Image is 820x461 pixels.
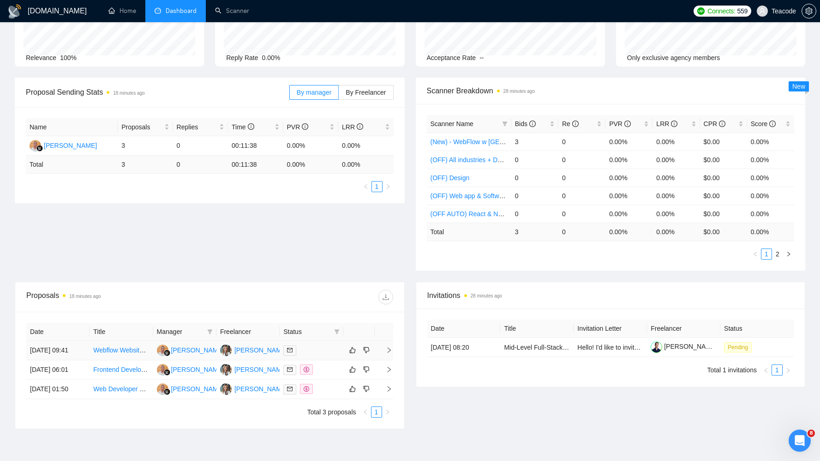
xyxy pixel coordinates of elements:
td: 0.00 % [605,223,652,241]
li: Total 1 invitations [707,364,757,376]
td: $0.00 [700,205,747,223]
a: MU[PERSON_NAME] [157,365,224,373]
td: 0 [173,156,228,174]
td: Total [427,223,511,241]
span: right [378,347,392,353]
li: Previous Page [760,364,772,376]
span: Score [751,120,776,127]
a: (OFF) Design [431,174,470,182]
span: Re [562,120,579,127]
a: KS[PERSON_NAME] [220,365,287,373]
a: 1 [372,182,382,192]
span: mail [287,367,293,372]
img: KS [220,383,232,395]
img: MU [157,364,168,376]
td: 0.00% [605,133,652,151]
img: gigradar-bm.png [164,350,170,356]
span: Manager [157,327,204,337]
li: Previous Page [750,249,761,260]
td: 0.00 % [747,223,794,241]
span: filter [332,325,341,339]
li: Total 3 proposals [307,406,356,418]
button: like [347,364,358,375]
td: Webflow Website Development from Figma Design [90,341,153,360]
span: Bids [515,120,536,127]
td: 0.00% [747,151,794,169]
span: left [363,184,369,189]
span: filter [205,325,215,339]
td: Frontend Developer – Infinite Canvas Site Rebuild (Design-Focused) [90,360,153,380]
div: [PERSON_NAME] [44,140,97,151]
li: Next Page [383,181,394,192]
img: KS [220,345,232,356]
li: Previous Page [360,181,371,192]
img: MU [30,140,41,152]
td: 0.00% [605,151,652,169]
span: Connects: [707,6,735,16]
span: right [378,386,392,392]
button: dislike [361,345,372,356]
span: info-circle [302,123,308,130]
td: 00:11:38 [228,136,283,156]
td: 0 [558,205,605,223]
div: [PERSON_NAME] [171,384,224,394]
td: 00:11:38 [228,156,283,174]
a: 2 [772,249,783,259]
button: like [347,345,358,356]
th: Freelancer [216,323,280,341]
span: info-circle [248,123,254,130]
td: 0 [511,169,558,187]
img: gigradar-bm.png [164,369,170,376]
td: 0 [173,136,228,156]
span: 559 [737,6,748,16]
th: Name [26,118,118,136]
span: download [379,293,393,301]
span: filter [502,121,508,127]
span: PVR [609,120,631,127]
img: gigradar-bm.png [36,145,43,152]
td: [DATE] 06:01 [26,360,90,380]
span: like [349,385,356,393]
button: right [383,181,394,192]
span: Relevance [26,54,56,61]
td: 3 [511,133,558,151]
td: 0 [511,151,558,169]
td: 0.00 % [283,156,338,174]
span: Dashboard [166,7,197,15]
div: [PERSON_NAME] [234,364,287,375]
span: mail [287,386,293,392]
span: New [792,83,805,90]
a: KS[PERSON_NAME] [220,346,287,353]
div: [PERSON_NAME] [171,364,224,375]
a: (OFF) Web app & Software Scanner [431,192,534,200]
span: setting [802,7,816,15]
span: mail [287,347,293,353]
a: KS[PERSON_NAME] [220,385,287,392]
a: (OFF) All industries + DevOps [431,156,516,164]
td: 0.00% [747,205,794,223]
img: KS [220,364,232,376]
span: Acceptance Rate [427,54,476,61]
button: setting [802,4,816,18]
span: CPR [704,120,725,127]
li: 1 [371,181,383,192]
span: Scanner Name [431,120,473,127]
td: 3 [118,156,173,174]
td: 0 [558,151,605,169]
td: Web Developer Needed for Website Updates and Maintenance (WordPress, Webflow, etc.) [90,380,153,399]
button: left [760,364,772,376]
span: left [763,368,769,373]
td: Mid-Level Full-Stack TypeScript Developer — for a Large Mid-Sized Company in Germany [500,338,574,357]
img: upwork-logo.png [697,7,705,15]
td: [DATE] 08:20 [427,338,501,357]
span: left [753,251,758,257]
span: By manager [297,89,331,96]
td: 0 [558,133,605,151]
span: 8 [808,430,815,437]
button: like [347,383,358,394]
th: Invitation Letter [574,320,647,338]
a: (New) - WebFlow w [GEOGRAPHIC_DATA] [431,138,556,146]
td: $ 0.00 [700,223,747,241]
a: homeHome [108,7,136,15]
td: 0 [558,223,605,241]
